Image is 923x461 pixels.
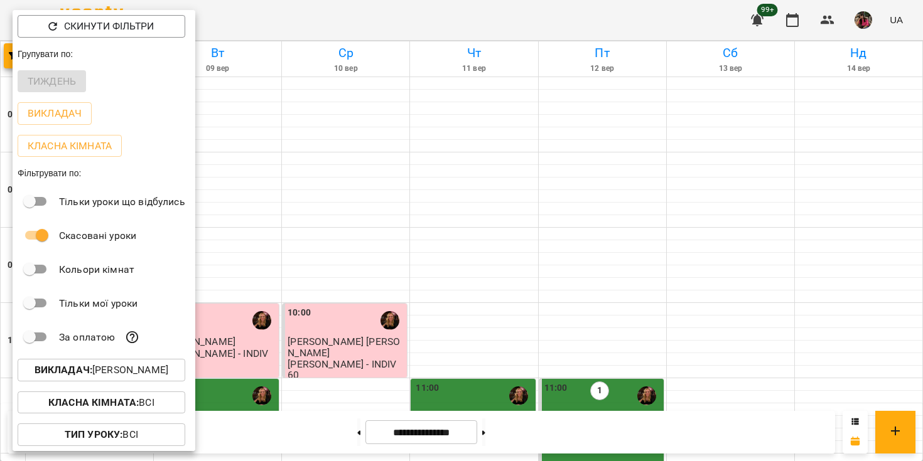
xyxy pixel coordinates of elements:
button: Класна кімната [18,135,122,157]
p: Всі [48,395,154,410]
p: Тільки уроки що відбулись [59,194,185,209]
p: Скинути фільтри [64,19,154,34]
p: [PERSON_NAME] [35,363,168,378]
button: Тип Уроку:Всі [18,423,185,446]
button: Викладач:[PERSON_NAME] [18,359,185,381]
p: Скасовані уроки [59,228,136,243]
button: Скинути фільтри [18,15,185,38]
p: Класна кімната [28,139,112,154]
button: Класна кімната:Всі [18,391,185,414]
p: Всі [65,427,138,442]
p: Викладач [28,106,82,121]
b: Викладач : [35,364,92,376]
p: Кольори кімнат [59,262,134,277]
b: Класна кімната : [48,396,139,408]
div: Групувати по: [13,43,195,65]
b: Тип Уроку : [65,428,122,440]
button: Викладач [18,102,92,125]
div: Фільтрувати по: [13,162,195,184]
p: Тільки мої уроки [59,296,138,311]
p: За оплатою [59,330,115,345]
